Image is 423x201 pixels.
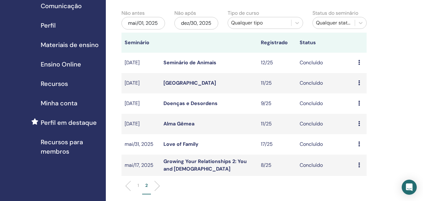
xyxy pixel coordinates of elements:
[163,59,216,66] a: Seminário de Animais
[121,73,160,93] td: [DATE]
[41,1,82,11] span: Comunicação
[41,79,68,88] span: Recursos
[121,155,160,176] td: mai/17, 2025
[258,114,297,134] td: 11/25
[231,19,288,27] div: Qualquer tipo
[41,40,99,50] span: Materiais de ensino
[121,33,160,53] th: Seminário
[121,53,160,73] td: [DATE]
[145,182,148,189] p: 2
[41,137,101,156] span: Recursos para membros
[297,33,355,53] th: Status
[402,180,417,195] div: Open Intercom Messenger
[258,93,297,114] td: 9/25
[297,93,355,114] td: Concluído
[297,53,355,73] td: Concluído
[312,9,358,17] label: Status do seminário
[137,182,139,189] p: 1
[297,114,355,134] td: Concluído
[316,19,352,27] div: Qualquer status
[297,73,355,93] td: Concluído
[258,33,297,53] th: Registrado
[174,17,218,29] div: dez/30, 2025
[121,134,160,155] td: mai/31, 2025
[228,9,259,17] label: Tipo de curso
[41,118,97,127] span: Perfil em destaque
[258,155,297,176] td: 8/25
[163,80,216,86] a: [GEOGRAPHIC_DATA]
[163,158,247,172] a: Growing Your Relationships 2: You and [DEMOGRAPHIC_DATA]
[121,9,145,17] label: Não antes
[297,134,355,155] td: Concluído
[258,53,297,73] td: 12/25
[297,155,355,176] td: Concluído
[163,120,194,127] a: Alma Gêmea
[41,60,81,69] span: Ensino Online
[174,9,196,17] label: Não após
[41,21,56,30] span: Perfil
[121,114,160,134] td: [DATE]
[258,73,297,93] td: 11/25
[121,93,160,114] td: [DATE]
[258,134,297,155] td: 17/25
[163,100,218,107] a: Doenças e Desordens
[163,141,199,147] a: Love of Family
[121,17,165,29] div: mai/01, 2025
[41,98,77,108] span: Minha conta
